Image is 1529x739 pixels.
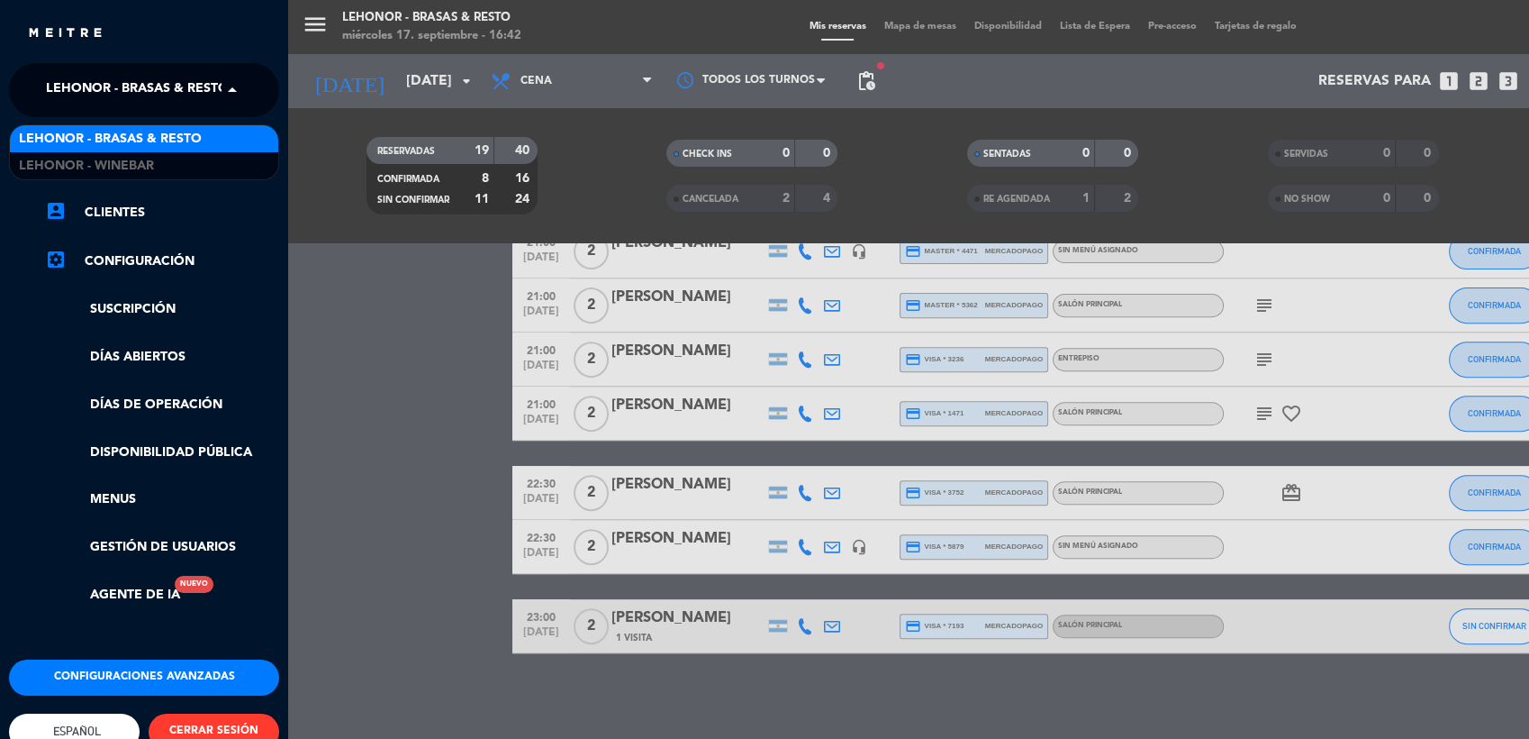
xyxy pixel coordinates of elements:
a: Días abiertos [45,347,279,368]
img: MEITRE [27,27,104,41]
i: account_box [45,200,67,222]
a: Agente de IANuevo [45,585,180,606]
span: Español [49,725,101,738]
a: Configuración [45,251,279,272]
a: Disponibilidad pública [45,442,279,463]
span: Lehonor - Brasas & Resto [19,129,202,150]
span: Lehonor - Brasas & Resto [46,71,229,109]
a: Días de Operación [45,395,279,415]
i: settings_applications [45,249,67,270]
a: Gestión de usuarios [45,537,279,558]
span: Lehonor - Winebar [19,156,154,177]
button: Configuraciones avanzadas [9,660,279,696]
a: account_boxClientes [45,202,279,224]
a: Menus [45,489,279,510]
div: Nuevo [175,576,213,593]
a: Suscripción [45,299,279,320]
